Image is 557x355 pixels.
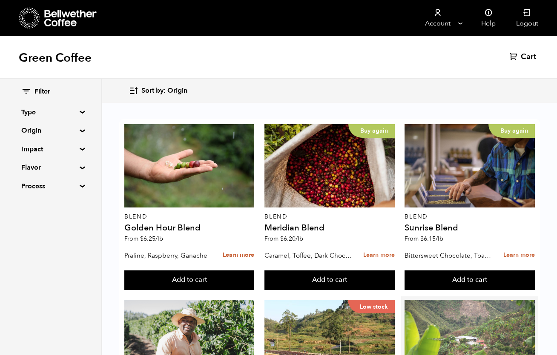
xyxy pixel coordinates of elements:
h4: Sunrise Blend [405,224,534,232]
a: Buy again [264,124,394,207]
a: Learn more [223,246,254,264]
summary: Origin [21,125,80,136]
h4: Golden Hour Blend [124,224,254,232]
p: Blend [264,214,394,220]
summary: Process [21,181,80,191]
button: Add to cart [405,270,534,290]
p: Praline, Raspberry, Ganache [124,249,213,262]
button: Add to cart [264,270,394,290]
bdi: 6.15 [420,235,443,243]
span: /lb [155,235,163,243]
p: Blend [405,214,534,220]
a: Learn more [363,246,395,264]
span: From [264,235,303,243]
p: Caramel, Toffee, Dark Chocolate [264,249,353,262]
span: From [124,235,163,243]
button: Add to cart [124,270,254,290]
summary: Impact [21,144,80,154]
a: Learn more [503,246,535,264]
bdi: 6.25 [140,235,163,243]
bdi: 6.20 [280,235,303,243]
span: $ [140,235,144,243]
span: Filter [34,87,50,97]
span: From [405,235,443,243]
h4: Meridian Blend [264,224,394,232]
span: $ [420,235,424,243]
span: $ [280,235,284,243]
summary: Flavor [21,162,80,173]
summary: Type [21,107,80,117]
p: Bittersweet Chocolate, Toasted Marshmallow, Candied Orange, Praline [405,249,493,262]
p: Buy again [348,124,395,138]
span: Cart [521,52,536,62]
span: /lb [436,235,443,243]
p: Buy again [488,124,535,138]
a: Cart [509,52,538,62]
span: Sort by: Origin [141,86,187,96]
span: /lb [296,235,303,243]
p: Blend [124,214,254,220]
button: Sort by: Origin [129,81,187,101]
p: Low stock [348,300,395,313]
a: Buy again [405,124,534,207]
h1: Green Coffee [19,50,92,65]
